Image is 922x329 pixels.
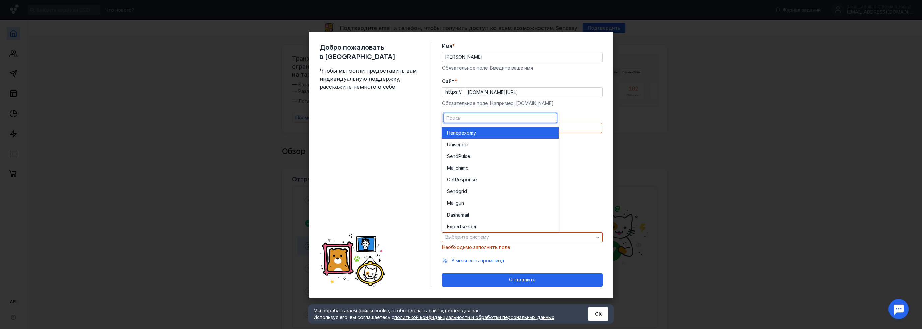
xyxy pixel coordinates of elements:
span: Ex [447,223,452,230]
button: Mailchimp [442,162,559,174]
span: gun [456,199,464,206]
span: Unisende [447,141,467,148]
button: Sendgrid [442,185,559,197]
span: Mail [447,199,456,206]
button: SendPulse [442,150,559,162]
button: Mailgun [442,197,559,209]
span: pertsender [452,223,477,230]
span: p [466,164,469,171]
button: У меня есть промокод [451,257,504,264]
div: grid [442,125,559,232]
div: Обязательное поле. Введите ваше имя [442,65,603,71]
span: Отправить [509,277,535,283]
span: Dashamai [447,211,468,218]
button: GetResponse [442,174,559,185]
span: l [468,211,469,218]
span: SendPuls [447,153,467,159]
button: Expertsender [442,221,559,232]
span: etResponse [450,176,477,183]
button: Unisender [442,139,559,150]
button: Dashamail [442,209,559,221]
span: перехожу [453,129,476,136]
a: политикой конфиденциальности и обработки персональных данных [394,314,554,320]
span: Имя [442,43,452,49]
span: id [463,188,467,194]
span: Mailchim [447,164,466,171]
button: Выберите систему [442,232,603,242]
button: ОК [588,307,608,321]
span: r [467,141,469,148]
div: Необходимо заполнить поле [442,244,603,251]
span: Cайт [442,78,455,85]
div: Мы обрабатываем файлы cookie, чтобы сделать сайт удобнее для вас. Используя его, вы соглашаетесь c [314,307,572,321]
span: Добро пожаловать в [GEOGRAPHIC_DATA] [320,43,420,61]
span: G [447,176,450,183]
button: Отправить [442,273,603,287]
button: Неперехожу [442,127,559,139]
input: Поиск [444,113,557,123]
div: Обязательное поле. Например: [DOMAIN_NAME] [442,100,603,107]
span: Sendgr [447,188,463,194]
span: Выберите систему [445,234,489,240]
span: Не [447,129,453,136]
span: e [467,153,470,159]
span: Чтобы мы могли предоставить вам индивидуальную поддержку, расскажите немного о себе [320,67,420,91]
